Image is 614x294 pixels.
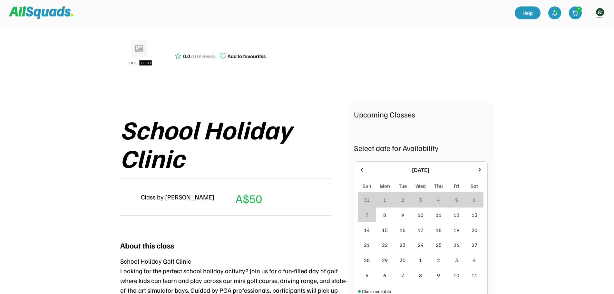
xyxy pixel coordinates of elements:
[472,241,477,249] div: 27
[418,241,424,249] div: 24
[455,256,458,264] div: 3
[434,182,443,190] div: Thu
[120,189,136,205] img: yH5BAEAAAAALAAAAAABAAEAAAIBRAA7
[401,271,404,279] div: 7
[576,7,581,12] div: 2
[123,38,156,70] img: ui-kit-placeholders-product-5_1200x.webp
[454,182,459,190] div: Fri
[365,211,368,219] div: 7
[354,142,488,154] div: Select date for Availability
[593,6,606,19] img: https%3A%2F%2F94044dc9e5d3b3599ffa5e2d56a015ce.cdn.bubble.io%2Ff1734594230631x534612339345057700%...
[401,211,404,219] div: 9
[400,256,405,264] div: 30
[399,182,407,190] div: Tue
[419,196,422,204] div: 3
[551,10,558,16] img: bell-03%20%281%29.svg
[383,211,386,219] div: 8
[401,196,404,204] div: 2
[437,271,440,279] div: 9
[141,192,214,202] div: Class by [PERSON_NAME]
[437,256,440,264] div: 2
[472,271,477,279] div: 11
[515,6,541,19] a: Help
[354,108,488,120] div: Upcoming Classes
[363,182,371,190] div: Sun
[437,196,440,204] div: 4
[228,52,266,60] div: Add to favourites
[419,271,422,279] div: 8
[400,241,405,249] div: 23
[364,241,370,249] div: 21
[365,271,368,279] div: 5
[572,10,579,16] img: shopping-cart-01%20%281%29.svg
[418,226,424,234] div: 17
[436,211,442,219] div: 11
[120,239,174,251] div: About this class
[369,166,473,174] div: [DATE]
[383,196,386,204] div: 1
[473,256,476,264] div: 4
[455,196,458,204] div: 5
[453,271,459,279] div: 10
[472,211,477,219] div: 13
[453,241,459,249] div: 26
[415,182,426,190] div: Wed
[191,52,216,60] div: (0 reviews)
[436,241,442,249] div: 25
[383,271,386,279] div: 6
[120,115,347,172] div: School Holiday Clinic
[436,226,442,234] div: 18
[382,241,388,249] div: 22
[9,6,73,19] img: Squad%20Logo.svg
[453,226,459,234] div: 19
[236,190,262,207] div: A$50
[418,211,424,219] div: 10
[364,256,370,264] div: 28
[382,256,388,264] div: 29
[382,226,388,234] div: 15
[183,52,190,60] div: 0.0
[364,196,370,204] div: 31
[380,182,390,190] div: Mon
[453,211,459,219] div: 12
[471,182,478,190] div: Sat
[419,256,422,264] div: 1
[472,226,477,234] div: 20
[473,196,476,204] div: 6
[364,226,370,234] div: 14
[400,226,405,234] div: 16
